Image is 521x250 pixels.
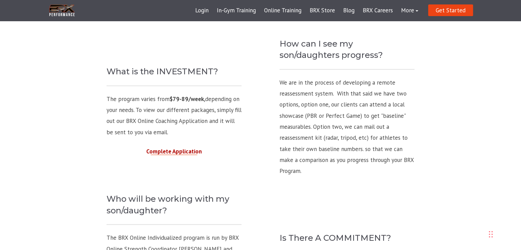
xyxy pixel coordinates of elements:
[213,2,260,19] a: In-Gym Training
[191,2,422,19] div: Navigation Menu
[107,93,242,138] p: The program varies from depending on your needs. To view our different packages, simply fill out ...
[170,95,205,103] span: $79-89/week,
[260,2,306,19] a: Online Training
[107,193,242,216] h4: Who will be working with my son/daughter?
[424,176,521,250] iframe: Chat Widget
[191,2,213,19] a: Login
[397,2,422,19] a: More
[280,232,415,244] h4: Is There A COMMITMENT?
[489,224,493,245] div: Drag
[306,2,339,19] a: BRX Store
[359,2,397,19] a: BRX Careers
[107,66,242,77] h4: What is the INVESTMENT?
[48,3,76,17] img: BRX Transparent Logo-2
[280,38,415,61] h4: How can I see my son/daughters progress?
[339,2,359,19] a: Blog
[280,77,415,177] p: We are in the process of developing a remote reassessment system. With that said we have two opti...
[146,148,202,155] a: Complete Application
[428,4,473,16] a: Get Started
